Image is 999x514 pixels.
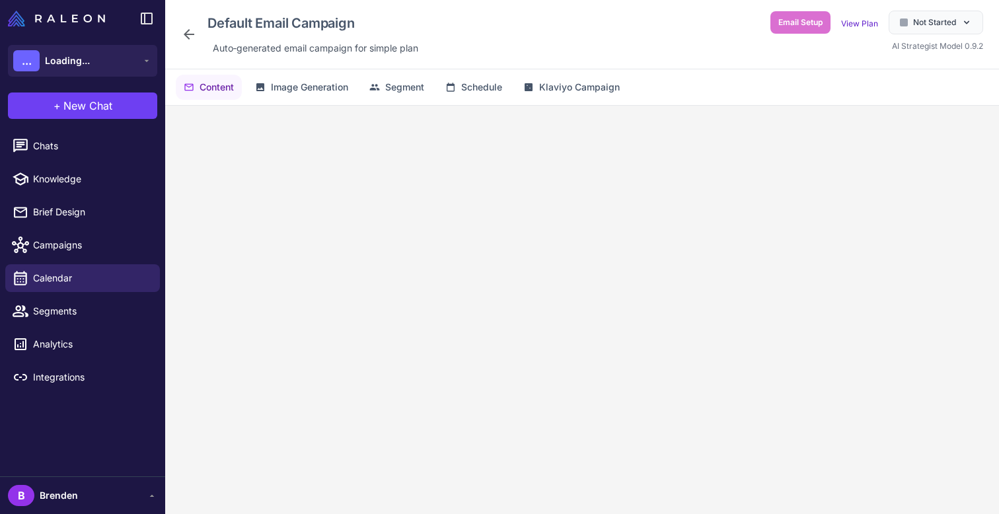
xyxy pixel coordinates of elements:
a: Analytics [5,330,160,358]
a: Brief Design [5,198,160,226]
span: Integrations [33,370,149,385]
button: Klaviyo Campaign [515,75,628,100]
button: Image Generation [247,75,356,100]
button: Schedule [437,75,510,100]
button: Segment [361,75,432,100]
div: Click to edit description [207,38,424,58]
span: Loading... [45,54,90,68]
span: Segments [33,304,149,318]
span: Analytics [33,337,149,351]
img: Raleon Logo [8,11,105,26]
span: AI Strategist Model 0.9.2 [892,41,983,51]
span: Knowledge [33,172,149,186]
span: Brenden [40,488,78,503]
span: New Chat [63,98,112,114]
div: B [8,485,34,506]
button: Content [176,75,242,100]
button: Email Setup [770,11,831,34]
a: Calendar [5,264,160,292]
a: View Plan [841,18,878,28]
div: ... [13,50,40,71]
span: Not Started [913,17,956,28]
a: Campaigns [5,231,160,259]
a: Chats [5,132,160,160]
a: Segments [5,297,160,325]
span: Segment [385,80,424,94]
span: Calendar [33,271,149,285]
span: Content [200,80,234,94]
span: Auto‑generated email campaign for simple plan [213,41,418,55]
div: Click to edit campaign name [202,11,424,36]
a: Integrations [5,363,160,391]
button: ...Loading... [8,45,157,77]
span: Schedule [461,80,502,94]
span: Email Setup [778,17,823,28]
span: Chats [33,139,149,153]
span: Brief Design [33,205,149,219]
a: Knowledge [5,165,160,193]
button: +New Chat [8,92,157,119]
span: Klaviyo Campaign [539,80,620,94]
span: Image Generation [271,80,348,94]
span: Campaigns [33,238,149,252]
a: Raleon Logo [8,11,110,26]
span: + [54,98,61,114]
